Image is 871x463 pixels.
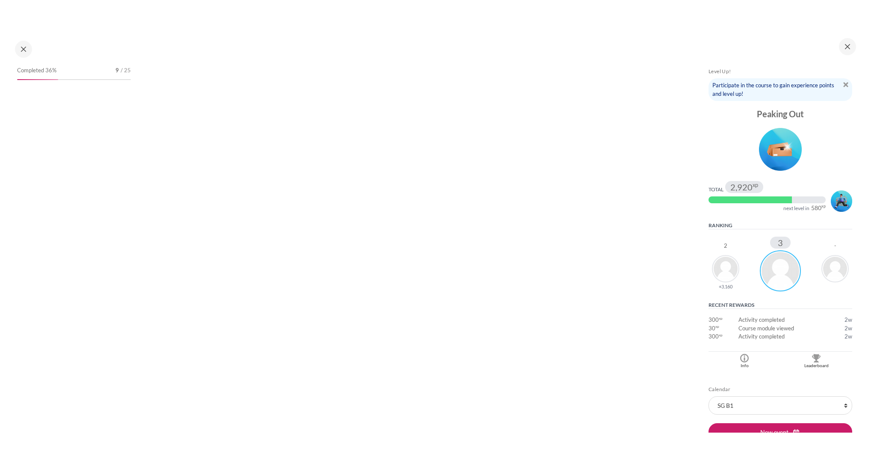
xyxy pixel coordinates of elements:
span: 30 [709,324,715,333]
div: Level #3 [831,189,852,212]
span: 9 [115,66,119,75]
div: 36% [17,79,58,80]
img: Ling Ling Khoo [760,250,801,291]
a: Dismiss notice [843,80,848,87]
td: Activity completed [738,332,833,341]
img: Wee Siong Gabriel Sim [712,255,739,282]
h5: Recent rewards [709,302,852,309]
span: 300 [709,316,719,324]
span: xp [715,326,719,328]
span: xp [753,183,758,187]
span: xp [719,318,723,320]
span: / 25 [121,66,131,75]
div: 2 [724,243,727,249]
span: 2,920 [730,183,753,191]
div: 2,920 [730,183,758,191]
td: Tuesday, 5 August 2025, 9:29 AM [833,316,852,324]
div: Total [709,186,723,193]
div: - [834,243,836,249]
div: 3 [770,237,791,249]
img: Level #2 [759,128,802,171]
div: Leaderboard [782,362,850,369]
div: Peaking Out [709,108,852,120]
span: New event [760,427,788,436]
td: Tuesday, 5 August 2025, 9:16 AM [833,332,852,341]
span: xp [719,334,723,336]
a: Leaderboard [780,352,852,369]
td: Activity completed [738,316,833,324]
span: xp [821,205,826,208]
img: Dismiss notice [843,82,848,87]
div: Level #2 [709,125,852,171]
div: Info [711,362,778,369]
h5: Calendar [709,386,852,393]
img: Level #3 [831,190,852,212]
td: Course module viewed [738,324,833,333]
div: +3,160 [719,284,732,289]
span: 300 [709,332,719,341]
div: next level in [783,205,809,212]
span: 580 [811,205,821,211]
td: Tuesday, 5 August 2025, 9:23 AM [833,324,852,333]
h5: Ranking [709,222,852,229]
span: Completed 36% [17,66,56,75]
div: Participate in the course to gain experience points and level up! [709,78,852,101]
button: New event [709,423,852,441]
h5: Level Up! [709,68,852,75]
a: Info [709,352,780,369]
